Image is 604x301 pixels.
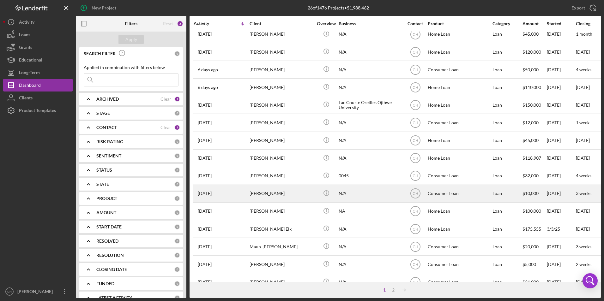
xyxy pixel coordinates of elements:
[576,155,590,161] time: [DATE]
[576,279,590,285] time: [DATE]
[339,203,402,220] div: NA
[428,168,491,184] div: Consumer Loan
[413,245,418,249] text: CH
[174,110,180,116] div: 0
[174,96,180,102] div: 1
[522,21,546,26] div: Amount
[547,79,575,96] div: [DATE]
[522,97,546,113] div: $150,000
[576,102,590,108] time: [DATE]
[492,97,522,113] div: Loan
[3,285,73,298] button: CH[PERSON_NAME]
[198,138,212,143] time: 2025-08-07 15:44
[428,238,491,255] div: Consumer Loan
[339,79,402,96] div: N/A
[250,274,313,290] div: [PERSON_NAME]
[576,262,591,267] time: 2 weeks
[492,44,522,60] div: Loan
[96,153,121,158] b: SENTIMENT
[522,168,546,184] div: $32,000
[174,139,180,145] div: 0
[413,32,418,37] text: CH
[250,61,313,78] div: [PERSON_NAME]
[547,114,575,131] div: [DATE]
[413,280,418,284] text: CH
[96,253,124,258] b: RESOLUTION
[198,67,218,72] time: 2025-08-12 21:11
[96,168,112,173] b: STATUS
[250,26,313,43] div: [PERSON_NAME]
[547,97,575,113] div: [DATE]
[428,203,491,220] div: Home Loan
[19,54,42,68] div: Educational
[198,280,212,285] time: 2025-07-15 18:52
[160,97,171,102] div: Clear
[174,267,180,272] div: 0
[19,104,56,118] div: Product Templates
[250,168,313,184] div: [PERSON_NAME]
[19,66,40,80] div: Long-Term
[576,85,590,90] time: [DATE]
[492,114,522,131] div: Loan
[250,203,313,220] div: [PERSON_NAME]
[339,168,402,184] div: 0045
[3,41,73,54] button: Grants
[250,44,313,60] div: [PERSON_NAME]
[96,281,114,286] b: FUNDED
[96,267,127,272] b: CLOSING DATE
[250,256,313,273] div: [PERSON_NAME]
[576,226,590,232] time: [DATE]
[198,32,212,37] time: 2025-08-14 15:07
[522,61,546,78] div: $50,000
[576,31,592,37] time: 1 month
[92,2,116,14] div: New Project
[576,191,591,196] time: 3 weeks
[3,66,73,79] button: Long-Term
[576,67,591,72] time: 4 weeks
[339,256,402,273] div: N/A
[3,91,73,104] a: Clients
[250,97,313,113] div: [PERSON_NAME]
[492,150,522,167] div: Loan
[428,26,491,43] div: Home Loan
[19,91,33,106] div: Clients
[576,120,589,125] time: 1 week
[547,26,575,43] div: [DATE]
[198,103,212,108] time: 2025-08-08 17:50
[428,274,491,290] div: Consumer Loan
[96,139,123,144] b: RISK RATING
[16,285,57,299] div: [PERSON_NAME]
[428,114,491,131] div: Consumer Loan
[174,167,180,173] div: 0
[84,51,116,56] b: SEARCH FILTER
[413,85,418,90] text: CH
[547,274,575,290] div: [DATE]
[339,238,402,255] div: N/A
[198,120,212,125] time: 2025-08-07 19:44
[413,103,418,107] text: CH
[339,61,402,78] div: N/A
[250,238,313,255] div: Maun-[PERSON_NAME]
[547,44,575,60] div: [DATE]
[428,44,491,60] div: Home Loan
[492,132,522,149] div: Loan
[250,221,313,237] div: [PERSON_NAME] Elk
[3,104,73,117] a: Product Templates
[413,174,418,178] text: CH
[522,132,546,149] div: $45,000
[428,256,491,273] div: Consumer Loan
[198,262,212,267] time: 2025-07-16 18:51
[96,196,117,201] b: PRODUCT
[339,44,402,60] div: N/A
[522,238,546,255] div: $20,000
[522,26,546,43] div: $45,000
[413,156,418,161] text: CH
[3,16,73,28] button: Activity
[492,79,522,96] div: Loan
[492,185,522,202] div: Loan
[492,26,522,43] div: Loan
[428,150,491,167] div: Home Loan
[174,224,180,230] div: 0
[492,21,522,26] div: Category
